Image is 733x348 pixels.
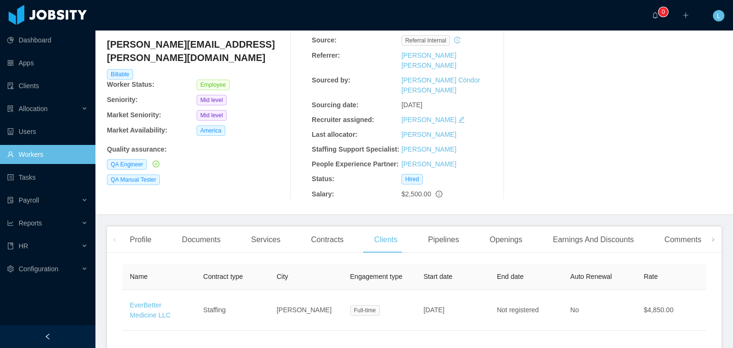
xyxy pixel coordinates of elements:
span: Engagement type [350,273,403,280]
span: Staffing [203,306,226,314]
span: QA Manual Tester [107,174,160,185]
span: City [277,273,288,280]
span: Referral internal [401,35,450,46]
i: icon: edit [458,116,465,123]
span: Not registered [497,306,539,314]
b: Recruiter assigned: [312,116,374,123]
b: Sourcing date: [312,101,358,109]
a: icon: appstoreApps [7,53,88,72]
div: Openings [482,226,530,253]
span: Configuration [19,265,58,273]
b: Worker Status: [107,81,154,88]
span: L [717,10,721,21]
a: EverBetter Medicine LLC [130,301,171,319]
a: icon: robotUsers [7,122,88,141]
i: icon: file-protect [7,197,14,204]
a: icon: auditClients [7,76,88,95]
b: Salary: [312,190,334,198]
b: Sourced by: [312,76,350,84]
span: Allocation [19,105,48,113]
i: icon: line-chart [7,220,14,226]
b: Quality assurance : [107,145,167,153]
span: Mid level [197,95,227,105]
b: Source: [312,36,336,44]
b: Staffing Support Specialist: [312,145,399,153]
i: icon: bell [652,12,659,19]
a: [PERSON_NAME] [401,145,456,153]
b: People Experience Partner: [312,160,398,168]
span: Mid level [197,110,227,121]
b: Referrer: [312,51,340,59]
a: icon: check-circle [151,160,159,168]
i: icon: check-circle [153,161,159,167]
a: [PERSON_NAME] [401,160,456,168]
i: icon: left [112,237,117,242]
b: Seniority: [107,96,138,103]
span: America [197,125,225,136]
span: [DATE] [423,306,444,314]
i: icon: history [454,37,461,43]
span: info-circle [436,191,442,197]
div: Earnings And Discounts [545,226,641,253]
h4: [PERSON_NAME][EMAIL_ADDRESS][PERSON_NAME][DOMAIN_NAME] [107,38,286,64]
a: [PERSON_NAME] Cóndor [PERSON_NAME] [401,76,480,94]
td: No [563,290,636,331]
i: icon: right [711,237,715,242]
div: Services [243,226,288,253]
a: icon: pie-chartDashboard [7,31,88,50]
div: Contracts [304,226,351,253]
div: Comments [657,226,709,253]
span: Contract type [203,273,243,280]
span: HR [19,242,28,250]
a: [PERSON_NAME] [401,116,456,123]
i: icon: solution [7,105,14,112]
span: Name [130,273,147,280]
i: icon: plus [682,12,689,19]
a: icon: profileTasks [7,168,88,187]
div: Pipelines [420,226,467,253]
div: Documents [174,226,228,253]
a: [PERSON_NAME] [PERSON_NAME] [401,51,456,69]
div: Profile [122,226,159,253]
td: [PERSON_NAME] [269,290,343,331]
span: Auto Renewal [570,273,612,280]
i: icon: book [7,243,14,249]
i: icon: setting [7,266,14,272]
b: Market Availability: [107,126,168,134]
span: Payroll [19,196,39,204]
span: Employee [197,80,230,90]
span: $2,500.00 [401,190,431,198]
span: Start date [423,273,452,280]
b: Status: [312,175,334,183]
a: icon: userWorkers [7,145,88,164]
sup: 0 [659,7,668,17]
span: Full-time [350,305,380,316]
span: Billable [107,69,133,80]
span: Rate [644,273,658,280]
b: Last allocator: [312,131,357,138]
span: [DATE] [401,101,422,109]
span: QA Engineer [107,159,147,170]
span: Reports [19,219,42,227]
span: Hired [401,174,423,184]
a: [PERSON_NAME] [401,131,456,138]
span: End date [497,273,524,280]
b: Market Seniority: [107,111,161,119]
td: $4,850.00 [636,290,710,331]
div: Clients [366,226,405,253]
